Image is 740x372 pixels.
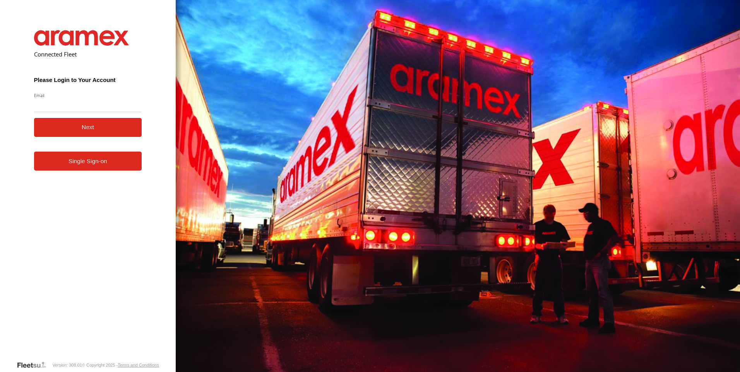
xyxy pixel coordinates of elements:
h2: Connected Fleet [34,50,142,58]
label: Email [34,92,142,98]
div: © Copyright 2025 - [82,363,159,367]
a: Visit our Website [17,361,52,369]
img: Aramex [34,30,129,46]
h3: Please Login to Your Account [34,77,142,83]
div: Version: 308.01 [52,363,82,367]
a: Single Sign-on [34,152,142,171]
a: Terms and Conditions [118,363,159,367]
button: Next [34,118,142,137]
